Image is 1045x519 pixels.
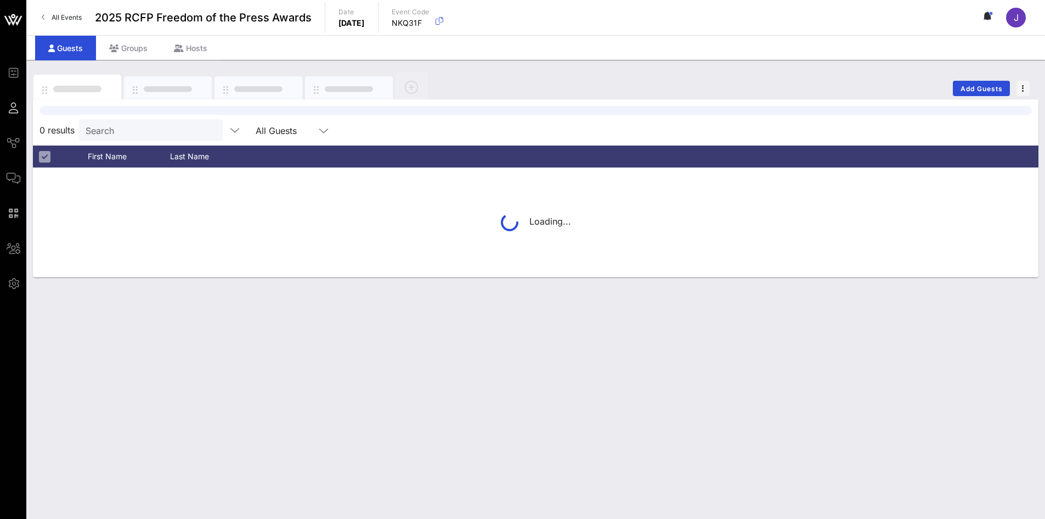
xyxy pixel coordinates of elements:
[88,146,170,168] div: First Name
[35,9,88,26] a: All Events
[96,36,161,60] div: Groups
[256,126,297,136] div: All Guests
[161,36,221,60] div: Hosts
[960,85,1003,93] span: Add Guests
[35,36,96,60] div: Guests
[953,81,1010,96] button: Add Guests
[392,18,430,29] p: NKQ31F
[52,13,82,21] span: All Events
[249,119,337,141] div: All Guests
[39,124,75,137] span: 0 results
[1006,8,1026,27] div: J
[338,7,365,18] p: Date
[95,9,312,26] span: 2025 RCFP Freedom of the Press Awards
[170,146,252,168] div: Last Name
[501,214,571,231] div: Loading...
[1014,12,1019,23] span: J
[338,18,365,29] p: [DATE]
[392,7,430,18] p: Event Code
